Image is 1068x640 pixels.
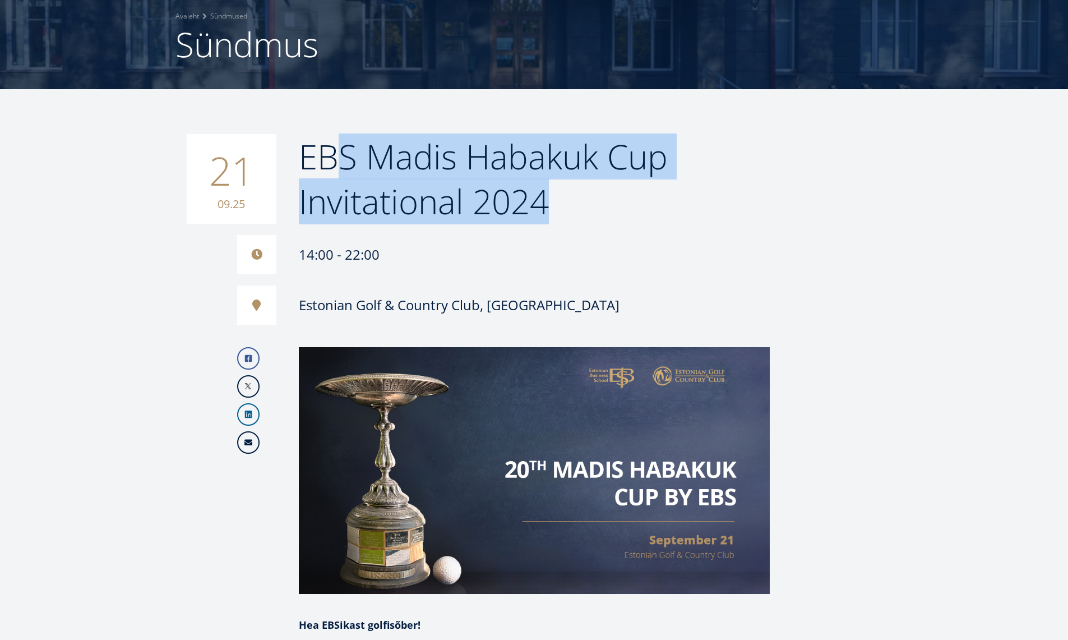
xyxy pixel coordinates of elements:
div: 21 [187,134,276,224]
div: Estonian Golf & Country Club, [GEOGRAPHIC_DATA] [299,297,619,314]
span: EBS Madis Habakuk Cup Invitational 2024 [299,133,668,224]
strong: Hea EBSikast golfisõber! [299,618,420,632]
a: Linkedin [237,403,260,426]
div: 14:00 - 22:00 [237,235,770,274]
a: Email [237,431,260,454]
img: X [238,376,258,397]
a: Avaleht [175,11,199,22]
small: 09.25 [198,196,265,213]
h1: Sündmus [175,22,893,67]
a: Sündmused [210,11,247,22]
a: Facebook [237,347,260,370]
img: 20th Madis Habakuk Cup by EBS [299,347,770,594]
